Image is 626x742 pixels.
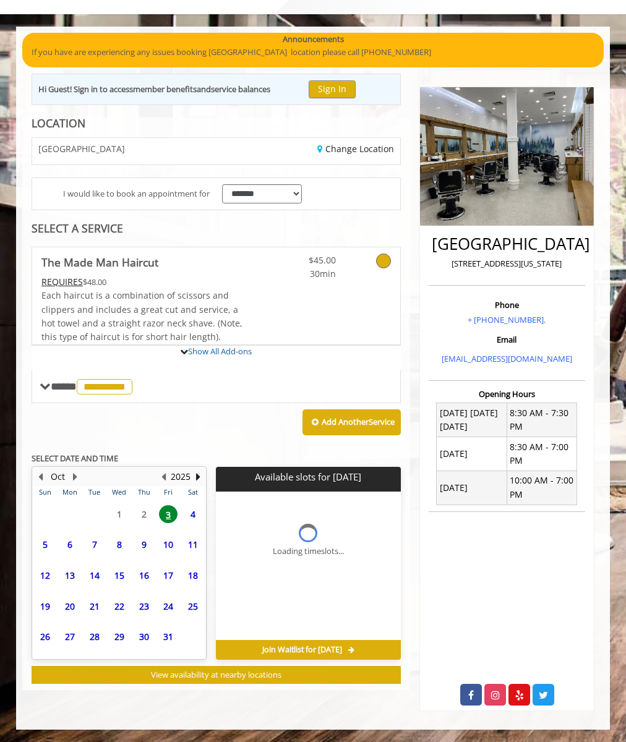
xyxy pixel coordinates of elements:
[507,437,577,471] td: 8:30 AM - 7:00 PM
[132,486,156,498] th: Thu
[33,560,58,591] td: Select day12
[70,470,80,484] button: Next Month
[193,470,203,484] button: Next Year
[262,645,342,655] span: Join Waitlist for [DATE]
[429,390,585,398] h3: Opening Hours
[432,301,582,309] h3: Phone
[507,471,577,505] td: 10:00 AM - 7:00 PM
[61,566,79,584] span: 13
[82,486,107,498] th: Tue
[33,591,58,621] td: Select day19
[277,254,335,267] span: $45.00
[36,628,54,646] span: 26
[468,314,546,325] a: + [PHONE_NUMBER].
[85,566,104,584] span: 14
[171,470,191,484] button: 2025
[61,535,79,553] span: 6
[32,344,401,346] div: The Made Man Haircut Add-onS
[158,470,168,484] button: Previous Year
[211,83,270,95] b: service balances
[33,486,58,498] th: Sun
[82,560,107,591] td: Select day14
[156,560,181,591] td: Select day17
[110,566,129,584] span: 15
[437,471,507,505] td: [DATE]
[35,470,45,484] button: Previous Month
[38,144,125,153] span: [GEOGRAPHIC_DATA]
[107,486,132,498] th: Wed
[437,403,507,437] td: [DATE] [DATE] [DATE]
[41,289,242,343] span: Each haircut is a combination of scissors and clippers and includes a great cut and service, a ho...
[36,566,54,584] span: 12
[32,223,401,234] div: SELECT A SERVICE
[82,591,107,621] td: Select day21
[156,621,181,652] td: Select day31
[36,535,54,553] span: 5
[322,416,395,427] b: Add Another Service
[432,335,582,344] h3: Email
[156,486,181,498] th: Fri
[159,597,178,615] span: 24
[36,597,54,615] span: 19
[135,535,153,553] span: 9
[58,621,82,652] td: Select day27
[85,597,104,615] span: 21
[107,560,132,591] td: Select day15
[63,187,210,200] span: I would like to book an appointment for
[132,560,156,591] td: Select day16
[184,566,202,584] span: 18
[132,591,156,621] td: Select day23
[181,560,205,591] td: Select day18
[432,235,582,253] h2: [GEOGRAPHIC_DATA]
[437,437,507,471] td: [DATE]
[51,470,65,484] button: Oct
[133,83,197,95] b: member benefits
[33,621,58,652] td: Select day26
[110,535,129,553] span: 8
[82,621,107,652] td: Select day28
[283,33,344,46] b: Announcements
[107,621,132,652] td: Select day29
[442,353,572,364] a: [EMAIL_ADDRESS][DOMAIN_NAME]
[82,529,107,560] td: Select day7
[58,591,82,621] td: Select day20
[135,628,153,646] span: 30
[58,529,82,560] td: Select day6
[181,529,205,560] td: Select day11
[159,628,178,646] span: 31
[302,409,401,435] button: Add AnotherService
[41,276,83,288] span: This service needs some Advance to be paid before we block your appointment
[41,254,158,271] b: The Made Man Haircut
[273,545,344,558] div: Loading timeslots...
[181,498,205,529] td: Select day4
[32,453,118,464] b: SELECT DATE AND TIME
[277,267,335,281] span: 30min
[33,529,58,560] td: Select day5
[107,591,132,621] td: Select day22
[32,46,594,59] p: If you have are experiencing any issues booking [GEOGRAPHIC_DATA] location please call [PHONE_NUM...
[432,257,582,270] p: [STREET_ADDRESS][US_STATE]
[110,628,129,646] span: 29
[156,529,181,560] td: Select day10
[85,535,104,553] span: 7
[159,505,178,523] span: 3
[159,566,178,584] span: 17
[61,628,79,646] span: 27
[317,143,394,155] a: Change Location
[184,535,202,553] span: 11
[181,591,205,621] td: Select day25
[32,116,85,130] b: LOCATION
[135,566,153,584] span: 16
[151,669,281,680] span: View availability at nearby locations
[110,597,129,615] span: 22
[32,666,401,684] button: View availability at nearby locations
[159,535,178,553] span: 10
[58,486,82,498] th: Mon
[132,621,156,652] td: Select day30
[184,505,202,523] span: 4
[135,597,153,615] span: 23
[221,472,395,482] p: Available slots for [DATE]
[156,591,181,621] td: Select day24
[507,403,577,437] td: 8:30 AM - 7:30 PM
[107,529,132,560] td: Select day8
